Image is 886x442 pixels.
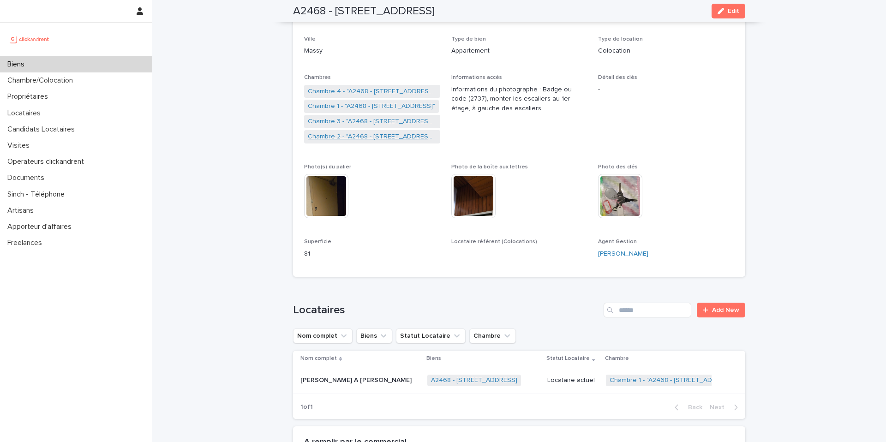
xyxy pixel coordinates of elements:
button: Biens [356,329,392,343]
button: Back [667,403,706,412]
p: Apporteur d'affaires [4,222,79,231]
p: Sinch - Téléphone [4,190,72,199]
a: Chambre 1 - "A2468 - [STREET_ADDRESS]" [610,376,737,384]
a: Chambre 4 - "A2468 - [STREET_ADDRESS]" [308,87,437,96]
a: A2468 - [STREET_ADDRESS] [431,376,517,384]
p: Statut Locataire [546,353,590,364]
button: Next [706,403,745,412]
h2: A2468 - [STREET_ADDRESS] [293,5,435,18]
p: 81 [304,249,440,259]
span: Ville [304,36,316,42]
span: Next [710,404,730,411]
p: Massy [304,46,440,56]
span: Superficie [304,239,331,245]
a: Chambre 1 - "A2468 - [STREET_ADDRESS]" [308,102,435,111]
button: Edit [712,4,745,18]
a: Chambre 3 - "A2468 - [STREET_ADDRESS]" [308,117,437,126]
img: UCB0brd3T0yccxBKYDjQ [7,30,52,48]
p: Appartement [451,46,587,56]
span: Add New [712,307,739,313]
p: Operateurs clickandrent [4,157,91,166]
p: Visites [4,141,37,150]
p: Chambre [605,353,629,364]
span: Photo de la boîte aux lettres [451,164,528,170]
input: Search [604,303,691,317]
p: 1 of 1 [293,396,320,418]
p: Locataire actuel [547,376,599,384]
a: Chambre 2 - "A2468 - [STREET_ADDRESS]" [308,132,437,142]
span: Back [682,404,702,411]
p: [PERSON_NAME] A [PERSON_NAME] [300,375,413,384]
span: Agent Gestion [598,239,637,245]
button: Nom complet [293,329,353,343]
p: Documents [4,173,52,182]
p: Candidats Locataires [4,125,82,134]
span: Chambres [304,75,331,80]
span: Locataire référent (Colocations) [451,239,537,245]
span: Type de bien [451,36,486,42]
span: Informations accès [451,75,502,80]
p: - [451,249,587,259]
span: Photo(s) du palier [304,164,351,170]
span: Type de location [598,36,643,42]
p: Locataires [4,109,48,118]
tr: [PERSON_NAME] A [PERSON_NAME][PERSON_NAME] A [PERSON_NAME] A2468 - [STREET_ADDRESS] Locataire act... [293,367,745,394]
p: Chambre/Colocation [4,76,80,85]
span: Photo des clés [598,164,638,170]
p: Propriétaires [4,92,55,101]
span: Edit [728,8,739,14]
button: Chambre [469,329,516,343]
p: Artisans [4,206,41,215]
p: Colocation [598,46,734,56]
a: [PERSON_NAME] [598,249,648,259]
p: Freelances [4,239,49,247]
a: Add New [697,303,745,317]
h1: Locataires [293,304,600,317]
p: Biens [4,60,32,69]
p: Biens [426,353,441,364]
p: Informations du photographe : Badge ou code (2737), monter les escaliers au 1er étage, à gauche d... [451,85,587,113]
span: Détail des clés [598,75,637,80]
p: - [598,85,734,95]
button: Statut Locataire [396,329,466,343]
p: Nom complet [300,353,337,364]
